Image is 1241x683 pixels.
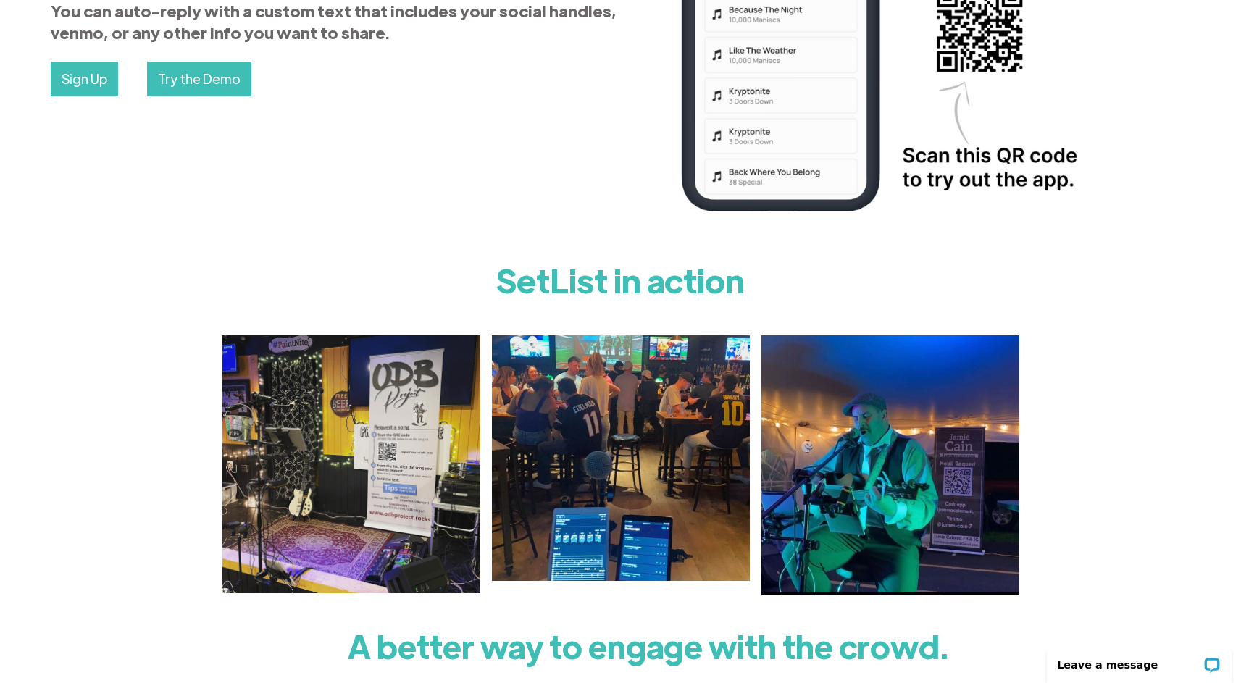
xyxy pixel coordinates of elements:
strong: A better way to engage with the crowd. [348,617,949,675]
iframe: LiveChat chat widget [1037,637,1241,683]
a: Try the Demo [147,62,251,96]
h1: SetList in action [222,251,1019,309]
img: photo booth setup [222,335,480,593]
a: Sign Up [51,62,118,96]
